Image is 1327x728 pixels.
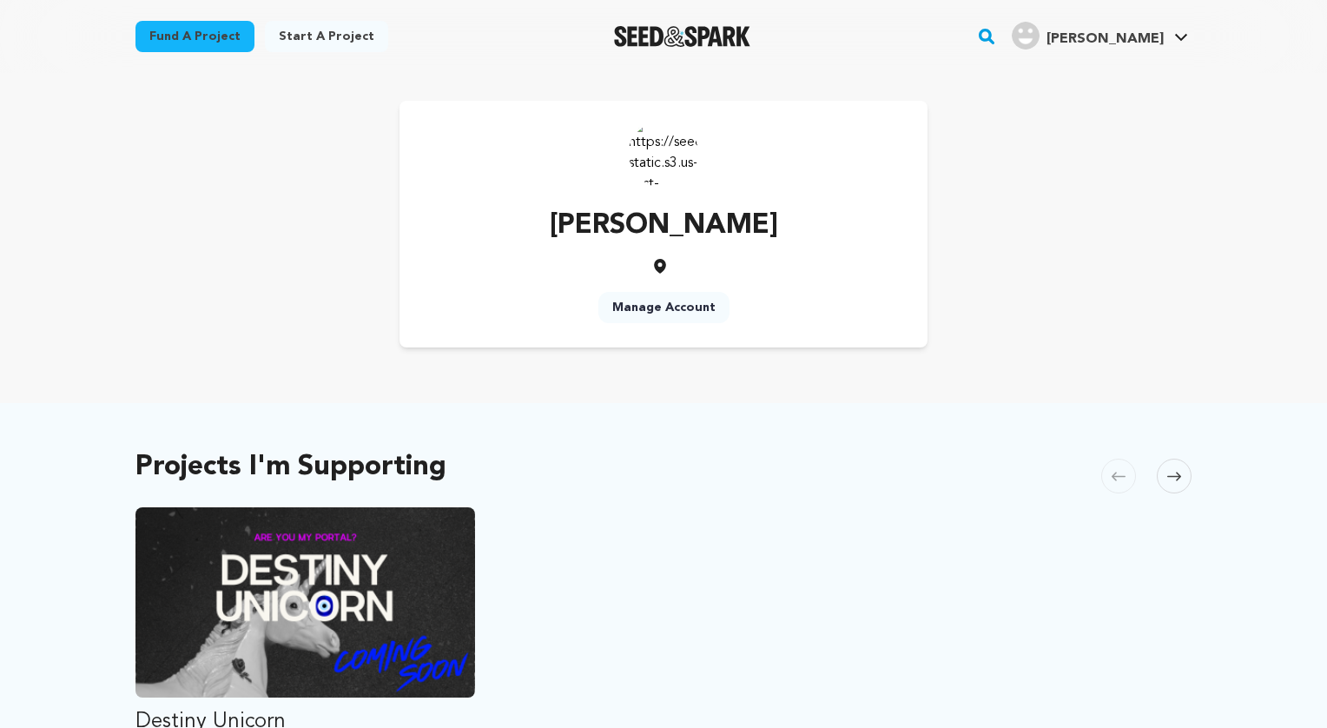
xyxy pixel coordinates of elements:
a: Start a project [265,21,388,52]
img: https://seedandspark-static.s3.us-east-2.amazonaws.com/images/User/002/310/306/medium/ACg8ocKUDal... [629,118,698,188]
a: Bryden K.'s Profile [1008,18,1192,50]
span: [PERSON_NAME] [1046,32,1164,46]
p: [PERSON_NAME] [550,205,778,247]
a: Fund a project [135,21,254,52]
h2: Projects I'm Supporting [135,455,446,480]
img: user.png [1012,22,1040,50]
a: Manage Account [598,292,730,323]
a: Seed&Spark Homepage [614,26,750,47]
img: Seed&Spark Logo Dark Mode [614,26,750,47]
div: Bryden K.'s Profile [1012,22,1164,50]
span: Bryden K.'s Profile [1008,18,1192,55]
